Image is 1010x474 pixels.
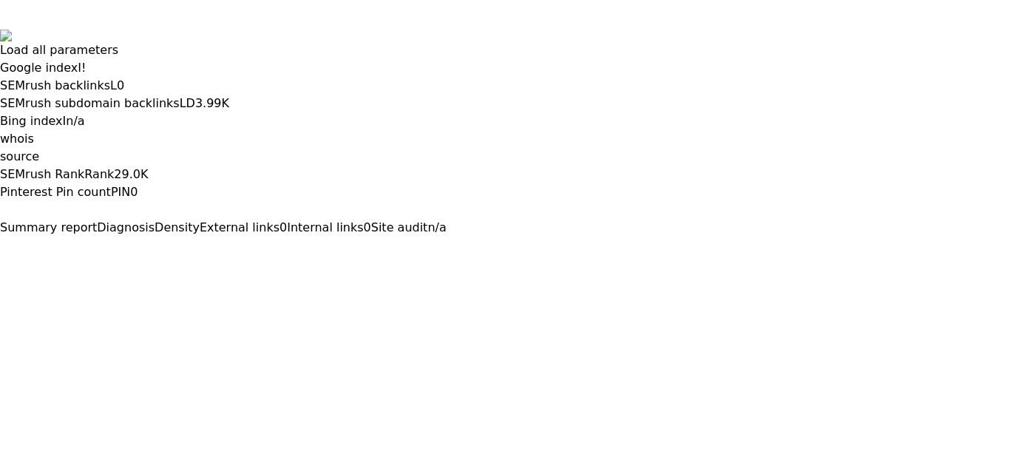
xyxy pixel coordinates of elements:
span: L [110,78,117,92]
span: LD [180,96,195,110]
a: n/a [66,114,84,128]
span: External links [200,220,279,234]
span: 0 [364,220,371,234]
span: PIN [111,185,130,199]
span: Diagnosis [97,220,155,234]
a: 0 [117,78,124,92]
span: n/a [427,220,446,234]
span: Site audit [371,220,428,234]
span: I [63,114,67,128]
span: Internal links [287,220,363,234]
a: 29.0K [114,167,148,181]
span: Rank [84,167,114,181]
span: Density [155,220,200,234]
a: Site auditn/a [371,220,447,234]
span: I [78,61,81,75]
a: 0 [130,185,138,199]
a: ! [81,61,86,75]
a: 3.99K [195,96,229,110]
span: 0 [279,220,287,234]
